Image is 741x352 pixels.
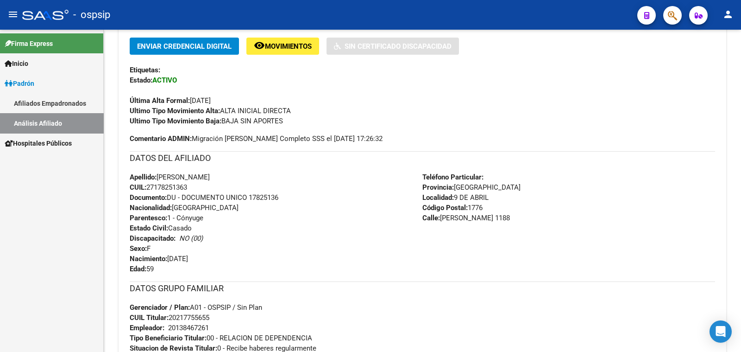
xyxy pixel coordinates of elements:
[152,76,177,84] strong: ACTIVO
[130,224,192,232] span: Casado
[130,204,239,212] span: [GEOGRAPHIC_DATA]
[254,40,265,51] mat-icon: remove_red_eye
[130,234,176,243] strong: Discapacitado:
[130,204,172,212] strong: Nacionalidad:
[130,314,169,322] strong: CUIL Titular:
[130,334,312,342] span: 00 - RELACION DE DEPENDENCIA
[130,224,168,232] strong: Estado Civil:
[130,107,291,115] span: ALTA INICIAL DIRECTA
[422,214,440,222] strong: Calle:
[130,134,192,143] strong: Comentario ADMIN:
[130,76,152,84] strong: Estado:
[130,152,715,165] h3: DATOS DEL AFILIADO
[130,96,211,105] span: [DATE]
[422,173,484,181] strong: Teléfono Particular:
[130,173,210,181] span: [PERSON_NAME]
[130,265,154,273] span: 59
[327,38,459,55] button: Sin Certificado Discapacidad
[168,323,209,333] div: 20138467261
[5,78,34,89] span: Padrón
[7,9,19,20] mat-icon: menu
[130,173,157,181] strong: Apellido:
[137,42,232,51] span: Enviar Credencial Digital
[130,183,146,192] strong: CUIL:
[130,303,262,312] span: A01 - OSPSIP / Sin Plan
[130,265,146,273] strong: Edad:
[130,117,221,125] strong: Ultimo Tipo Movimiento Baja:
[130,193,167,202] strong: Documento:
[130,255,188,263] span: [DATE]
[130,334,207,342] strong: Tipo Beneficiario Titular:
[345,42,452,51] span: Sin Certificado Discapacidad
[179,234,203,243] i: NO (00)
[265,42,312,51] span: Movimientos
[130,134,383,144] span: Migración [PERSON_NAME] Completo SSS el [DATE] 17:26:32
[422,183,454,192] strong: Provincia:
[130,96,190,105] strong: Última Alta Formal:
[130,117,283,125] span: BAJA SIN APORTES
[246,38,319,55] button: Movimientos
[5,138,72,148] span: Hospitales Públicos
[130,214,203,222] span: 1 - Cónyuge
[422,183,521,192] span: [GEOGRAPHIC_DATA]
[130,107,220,115] strong: Ultimo Tipo Movimiento Alta:
[130,244,151,253] span: F
[73,5,110,25] span: - ospsip
[130,314,209,322] span: 20217755655
[130,255,167,263] strong: Nacimiento:
[422,204,483,212] span: 1776
[422,214,510,222] span: [PERSON_NAME] 1188
[422,204,468,212] strong: Código Postal:
[130,282,715,295] h3: DATOS GRUPO FAMILIAR
[130,183,187,192] span: 27178251363
[722,9,734,20] mat-icon: person
[422,193,454,202] strong: Localidad:
[130,38,239,55] button: Enviar Credencial Digital
[130,303,190,312] strong: Gerenciador / Plan:
[130,214,167,222] strong: Parentesco:
[5,38,53,49] span: Firma Express
[710,320,732,343] div: Open Intercom Messenger
[422,193,489,202] span: 9 DE ABRIL
[130,193,278,202] span: DU - DOCUMENTO UNICO 17825136
[5,58,28,69] span: Inicio
[130,244,147,253] strong: Sexo:
[130,324,164,332] strong: Empleador:
[130,66,160,74] strong: Etiquetas:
